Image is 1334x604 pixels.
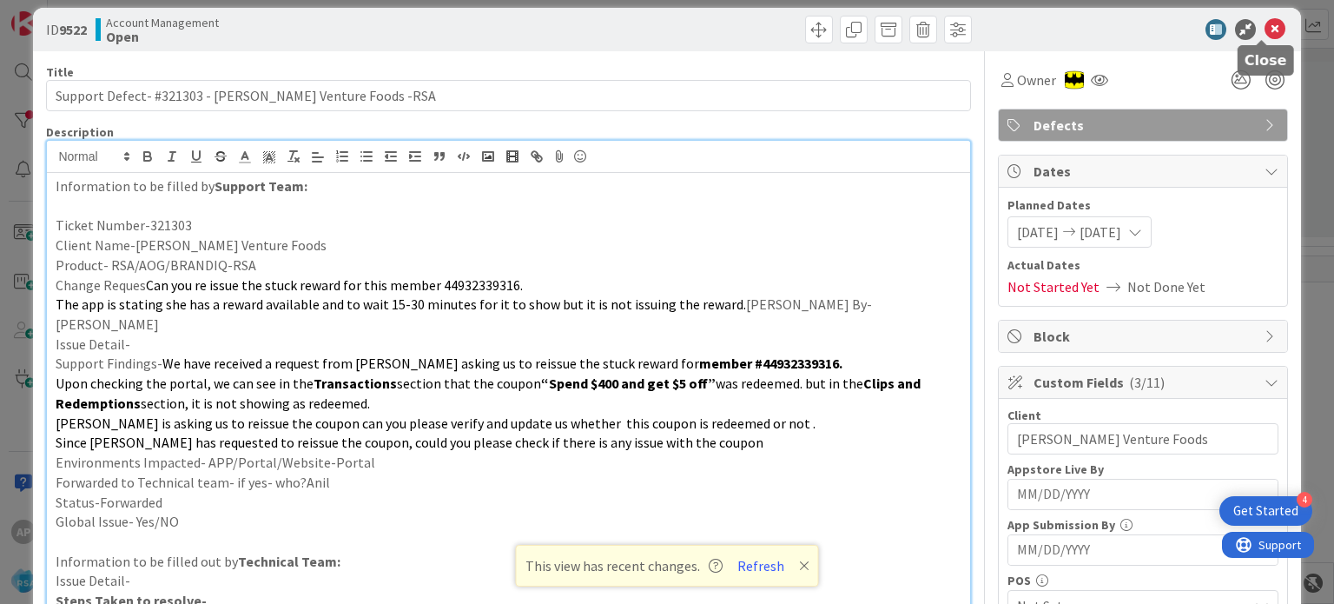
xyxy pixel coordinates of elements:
[1007,196,1278,215] span: Planned Dates
[56,176,961,196] p: Information to be filled by
[1297,492,1312,508] div: 4
[1245,52,1287,69] h5: Close
[56,493,961,513] p: Status-Forwarded
[46,19,87,40] span: ID
[716,375,863,392] span: was redeemed. but in the
[541,375,716,392] strong: “Spend $400 and get $5 off”
[56,415,816,432] span: [PERSON_NAME] is asking us to reissue the coupon can you please verify and update us whether this...
[56,434,763,451] span: Since [PERSON_NAME] has requested to reissue the coupon, could you please check if there is any i...
[46,64,74,80] label: Title
[46,124,114,140] span: Description
[1007,574,1278,587] div: POS
[1219,496,1312,526] div: Open Get Started checklist, remaining modules: 4
[59,21,87,38] b: 9522
[731,554,790,577] button: Refresh
[106,30,219,43] b: Open
[1017,535,1269,565] input: MM/DD/YYYY
[106,16,219,30] span: Account Management
[1007,276,1100,297] span: Not Started Yet
[56,571,961,591] p: Issue Detail-
[1007,519,1278,531] div: App Submission By
[56,552,961,572] p: Information to be filled out by
[56,375,314,392] span: Upon checking the portal, we can see in the
[397,375,541,392] span: section that the coupon
[1129,374,1165,391] span: ( 3/11 )
[1127,276,1205,297] span: Not Done Yet
[56,335,961,355] p: Issue Detail-
[56,473,961,493] p: Forwarded to Technical team- if yes- who?Anil
[1017,70,1056,90] span: Owner
[162,355,699,372] span: We have received a request from [PERSON_NAME] asking us to reissue the stuck reward for
[525,555,723,576] span: This view has recent changes.
[56,275,961,295] p: Change Reques
[56,512,961,532] p: Global Issue- Yes/NO
[699,355,842,372] strong: member #44932339316.
[146,276,523,294] span: Can you re issue the stuck reward for this member 44932339316.
[1233,502,1298,520] div: Get Started
[1034,115,1256,136] span: Defects
[46,80,970,111] input: type card name here...
[56,236,961,256] p: Client Name-[PERSON_NAME] Venture Foods
[1017,222,1059,242] span: [DATE]
[56,216,961,236] p: Ticket Number-321303
[1007,256,1278,275] span: Actual Dates
[1065,70,1084,90] img: AC
[215,177,307,195] strong: Support Team:
[314,375,397,392] strong: Transactions
[36,3,79,23] span: Support
[56,375,923,412] strong: Clips and Redemptions
[238,553,340,570] strong: Technical Team:
[56,453,961,473] p: Environments Impacted- APP/Portal/Website-Portal
[56,295,746,313] span: The app is stating she has a reward available and to wait 15-30 minutes for it to show but it is ...
[1007,408,1041,423] label: Client
[1007,463,1278,475] div: Appstore Live By
[1080,222,1121,242] span: [DATE]
[1034,161,1256,182] span: Dates
[56,256,961,275] p: Product- RSA/AOG/BRANDIQ-RSA
[56,354,961,374] p: Support Findings-
[1034,372,1256,393] span: Custom Fields
[141,395,370,412] span: section, it is not showing as redeemed.
[1017,480,1269,509] input: MM/DD/YYYY
[1034,326,1256,347] span: Block
[56,295,961,334] p: [PERSON_NAME] By-[PERSON_NAME]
